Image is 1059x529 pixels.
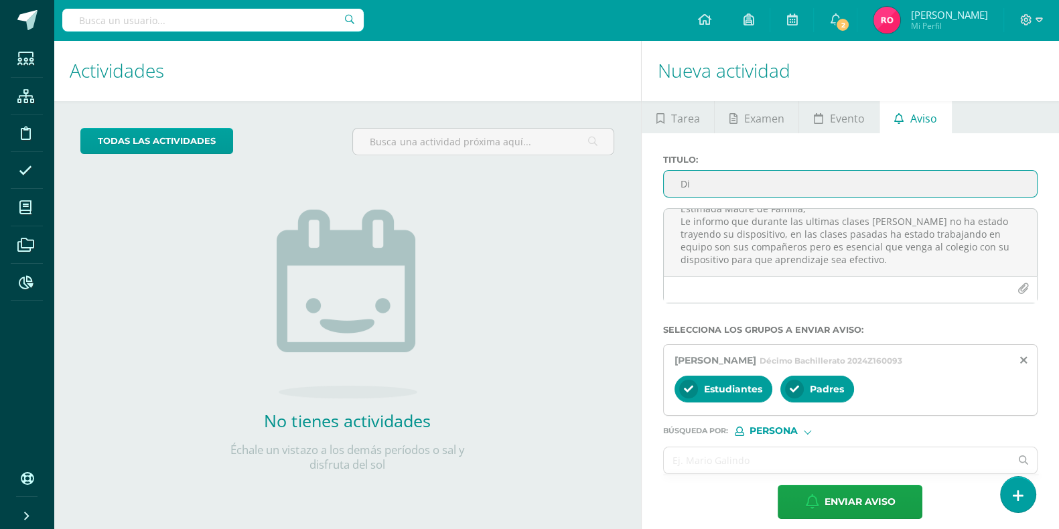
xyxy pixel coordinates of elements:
[778,485,922,519] button: Enviar aviso
[62,9,364,31] input: Busca un usuario...
[835,17,850,32] span: 2
[658,40,1043,101] h1: Nueva actividad
[910,20,987,31] span: Mi Perfil
[80,128,233,154] a: todas las Actividades
[671,102,700,135] span: Tarea
[664,171,1037,197] input: Titulo
[735,427,835,436] div: [object Object]
[663,325,1038,335] label: Selecciona los grupos a enviar aviso :
[810,383,844,395] span: Padres
[70,40,625,101] h1: Actividades
[873,7,900,33] img: 9ed3ab4ddce8f95826e4430dc4482ce6.png
[830,102,865,135] span: Evento
[824,485,895,518] span: Enviar aviso
[910,102,937,135] span: Aviso
[704,383,762,395] span: Estudiantes
[744,102,784,135] span: Examen
[663,427,728,435] span: Búsqueda por :
[910,8,987,21] span: [PERSON_NAME]
[663,155,1038,165] label: Titulo :
[353,129,613,155] input: Busca una actividad próxima aquí...
[675,354,756,366] span: [PERSON_NAME]
[213,443,481,472] p: Échale un vistazo a los demás períodos o sal y disfruta del sol
[760,356,902,366] span: Décimo Bachillerato 2024Z160093
[277,210,417,398] img: no_activities.png
[213,409,481,432] h2: No tienes actividades
[664,447,1010,473] input: Ej. Mario Galindo
[879,101,951,133] a: Aviso
[642,101,714,133] a: Tarea
[664,209,1037,276] textarea: Estimada Madre de Familia, Le informo que durante las ultimas clases [PERSON_NAME] no ha estado t...
[750,427,798,435] span: Persona
[715,101,798,133] a: Examen
[799,101,879,133] a: Evento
